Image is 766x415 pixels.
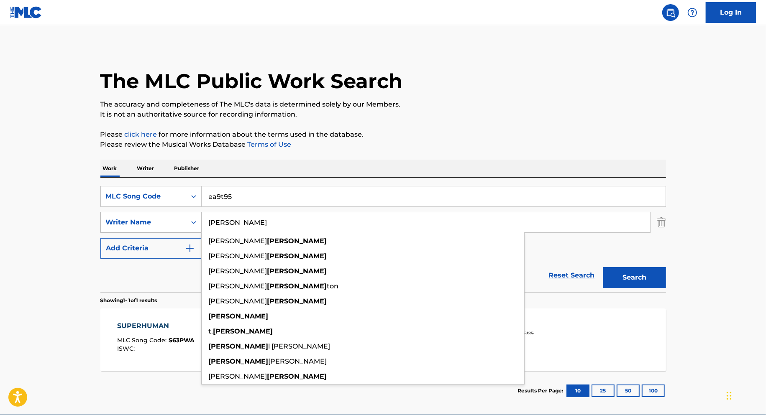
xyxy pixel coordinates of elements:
[603,267,666,288] button: Search
[518,387,566,395] p: Results Per Page:
[125,130,157,138] a: click here
[185,243,195,253] img: 9d2ae6d4665cec9f34b9.svg
[106,217,181,227] div: Writer Name
[100,69,403,94] h1: The MLC Public Work Search
[100,140,666,150] p: Please review the Musical Works Database
[327,282,339,290] span: ton
[642,384,665,397] button: 100
[267,267,327,275] strong: [PERSON_NAME]
[169,336,195,344] span: S63PWA
[100,186,666,292] form: Search Form
[566,384,589,397] button: 10
[246,140,292,148] a: Terms of Use
[684,4,701,21] div: Help
[662,4,679,21] a: Public Search
[100,308,666,371] a: SUPERHUMANMLC Song Code:S63PWAISWC:Writers (5)[PERSON_NAME], [PERSON_NAME], [PERSON_NAME], [PERSO...
[727,383,732,408] div: Drag
[209,357,269,365] strong: [PERSON_NAME]
[267,237,327,245] strong: [PERSON_NAME]
[267,372,327,380] strong: [PERSON_NAME]
[213,327,273,335] strong: [PERSON_NAME]
[117,321,195,331] div: SUPERHUMAN
[209,237,267,245] span: [PERSON_NAME]
[106,191,181,201] div: MLC Song Code
[209,327,213,335] span: t.
[117,336,169,344] span: MLC Song Code :
[267,252,327,260] strong: [PERSON_NAME]
[592,384,615,397] button: 25
[135,160,157,177] p: Writer
[269,342,330,350] span: l [PERSON_NAME]
[267,297,327,305] strong: [PERSON_NAME]
[267,282,327,290] strong: [PERSON_NAME]
[706,2,756,23] a: Log In
[10,6,42,18] img: MLC Logo
[687,8,697,18] img: help
[100,109,666,120] p: It is not an authoritative source for recording information.
[724,375,766,415] iframe: Chat Widget
[657,212,666,233] img: Delete Criterion
[100,238,202,259] button: Add Criteria
[100,130,666,140] p: Please for more information about the terms used in the database.
[100,160,120,177] p: Work
[100,99,666,109] p: The accuracy and completeness of The MLC's data is determined solely by our Members.
[617,384,640,397] button: 50
[209,282,267,290] span: [PERSON_NAME]
[209,297,267,305] span: [PERSON_NAME]
[172,160,202,177] p: Publisher
[666,8,676,18] img: search
[269,357,327,365] span: [PERSON_NAME]
[209,267,267,275] span: [PERSON_NAME]
[209,342,269,350] strong: [PERSON_NAME]
[100,297,157,304] p: Showing 1 - 1 of 1 results
[209,372,267,380] span: [PERSON_NAME]
[545,266,599,285] a: Reset Search
[209,252,267,260] span: [PERSON_NAME]
[117,345,137,352] span: ISWC :
[209,312,269,320] strong: [PERSON_NAME]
